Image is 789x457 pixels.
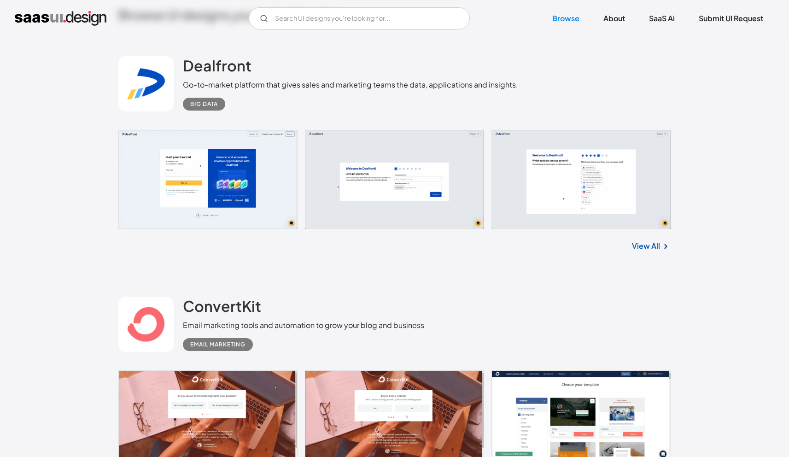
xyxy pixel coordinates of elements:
div: Big Data [190,99,218,110]
a: Browse [541,8,590,29]
a: About [592,8,636,29]
div: Email Marketing [190,339,245,350]
h2: ConvertKit [183,297,261,315]
a: ConvertKit [183,297,261,320]
input: Search UI designs you're looking for... [249,7,470,29]
a: View All [632,240,660,252]
form: Email Form [249,7,470,29]
a: Dealfront [183,56,251,79]
div: Email marketing tools and automation to grow your blog and business [183,320,424,331]
h2: Dealfront [183,56,251,75]
a: SaaS Ai [638,8,686,29]
a: home [15,11,106,26]
a: Submit UI Request [688,8,774,29]
div: Go-to-market platform that gives sales and marketing teams the data, applications and insights. [183,79,518,90]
